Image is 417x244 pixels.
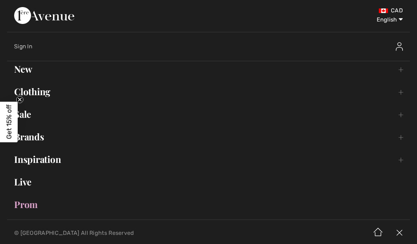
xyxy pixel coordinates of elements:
a: Sign InSign In [14,35,410,58]
span: Get 15% off [5,105,13,139]
span: Chat [17,5,31,11]
img: X [389,222,410,244]
a: Sale [7,106,410,122]
img: 1ère Avenue [14,7,74,24]
a: Live [7,174,410,190]
a: Clothing [7,84,410,99]
a: New [7,61,410,77]
img: Sign In [396,42,403,51]
span: Sign In [14,43,32,50]
a: Brands [7,129,410,145]
a: Prom [7,197,410,212]
p: © [GEOGRAPHIC_DATA] All Rights Reserved [14,231,245,236]
a: Inspiration [7,152,410,167]
button: Close teaser [16,96,23,103]
div: CAD [245,7,403,14]
img: Home [368,222,389,244]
